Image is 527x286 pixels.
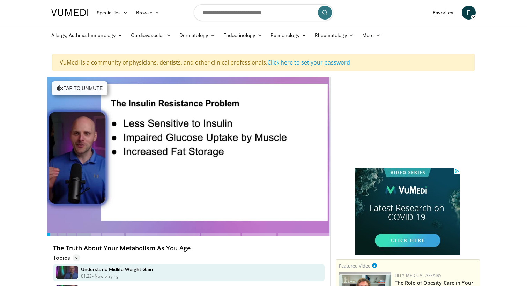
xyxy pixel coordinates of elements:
[462,6,476,20] a: F
[127,28,175,42] a: Cardiovascular
[52,54,475,71] div: VuMedi is a community of physicians, dentists, and other clinical professionals.
[358,28,385,42] a: More
[339,263,371,269] small: Featured Video
[53,244,325,252] h4: The Truth About Your Metabolism As You Age
[395,272,442,278] a: Lilly Medical Affairs
[47,77,330,236] video-js: Video Player
[355,168,460,255] iframe: Advertisement
[175,28,219,42] a: Dermatology
[311,28,358,42] a: Rheumatology
[52,81,107,95] button: Tap to unmute
[53,254,80,261] p: Topics
[429,6,458,20] a: Favorites
[81,273,92,279] p: 01:23
[267,59,350,66] a: Click here to set your password
[92,273,119,279] p: - Now playing
[132,6,164,20] a: Browse
[47,28,127,42] a: Allergy, Asthma, Immunology
[92,6,132,20] a: Specialties
[73,254,80,261] span: 9
[81,266,153,272] h4: Understand Midlife Weight Gain
[355,77,460,164] iframe: Advertisement
[219,28,266,42] a: Endocrinology
[266,28,311,42] a: Pulmonology
[51,9,88,16] img: VuMedi Logo
[194,4,333,21] input: Search topics, interventions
